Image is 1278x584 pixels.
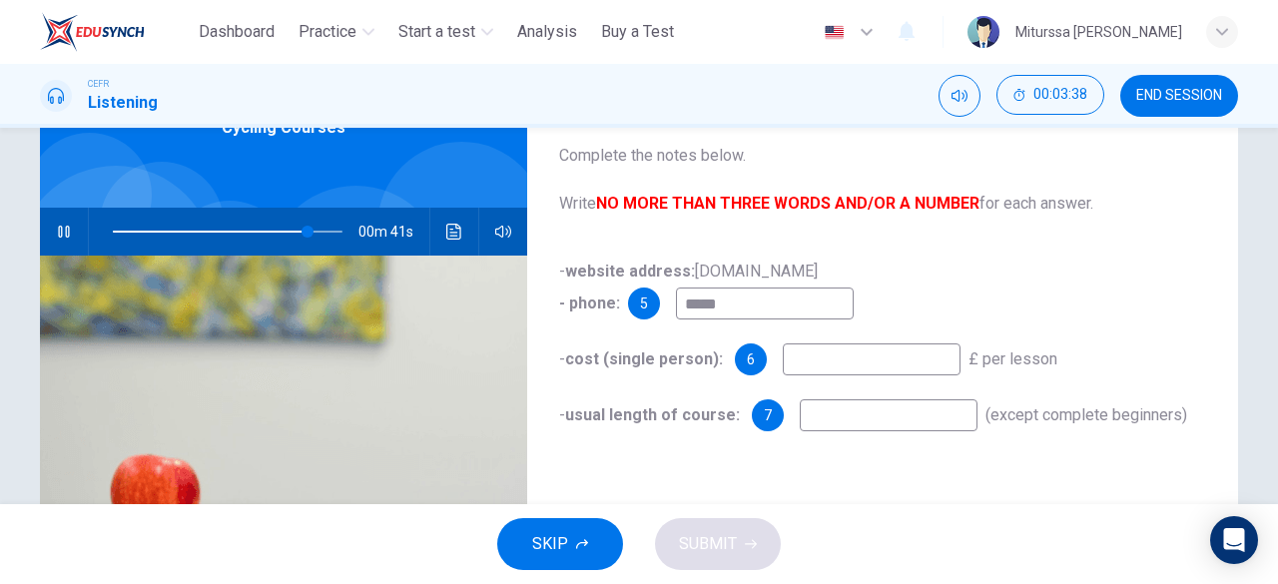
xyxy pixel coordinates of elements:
[88,77,109,91] span: CEFR
[559,144,1206,216] span: Complete the notes below. Write for each answer.
[291,14,382,50] button: Practice
[438,208,470,256] button: Click to see the audio transcription
[996,75,1104,117] div: Hide
[509,14,585,50] button: Analysis
[88,91,158,115] h1: Listening
[939,75,980,117] div: Mute
[559,293,620,312] b: - phone:
[559,349,727,368] span: -
[601,20,674,44] span: Buy a Test
[565,349,723,368] b: cost (single person):
[593,14,682,50] button: Buy a Test
[358,208,429,256] span: 00m 41s
[191,14,283,50] button: Dashboard
[747,352,755,366] span: 6
[1015,20,1182,44] div: Miturssa [PERSON_NAME]
[596,194,979,213] b: NO MORE THAN THREE WORDS AND/OR A NUMBER
[1210,516,1258,564] div: Open Intercom Messenger
[532,530,568,558] span: SKIP
[390,14,501,50] button: Start a test
[985,405,1187,424] span: (except complete beginners)
[40,12,145,52] img: ELTC logo
[299,20,356,44] span: Practice
[967,16,999,48] img: Profile picture
[398,20,475,44] span: Start a test
[199,20,275,44] span: Dashboard
[996,75,1104,115] button: 00:03:38
[497,518,623,570] button: SKIP
[640,296,648,310] span: 5
[968,349,1057,368] span: £ per lesson
[565,405,740,424] b: usual length of course:
[565,262,695,281] b: website address:
[517,20,577,44] span: Analysis
[764,408,772,422] span: 7
[222,116,345,140] span: Cycling Courses
[1120,75,1238,117] button: END SESSION
[1136,88,1222,104] span: END SESSION
[559,262,818,312] span: - [DOMAIN_NAME]
[822,25,847,40] img: en
[1033,87,1087,103] span: 00:03:38
[559,405,744,424] span: -
[40,12,191,52] a: ELTC logo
